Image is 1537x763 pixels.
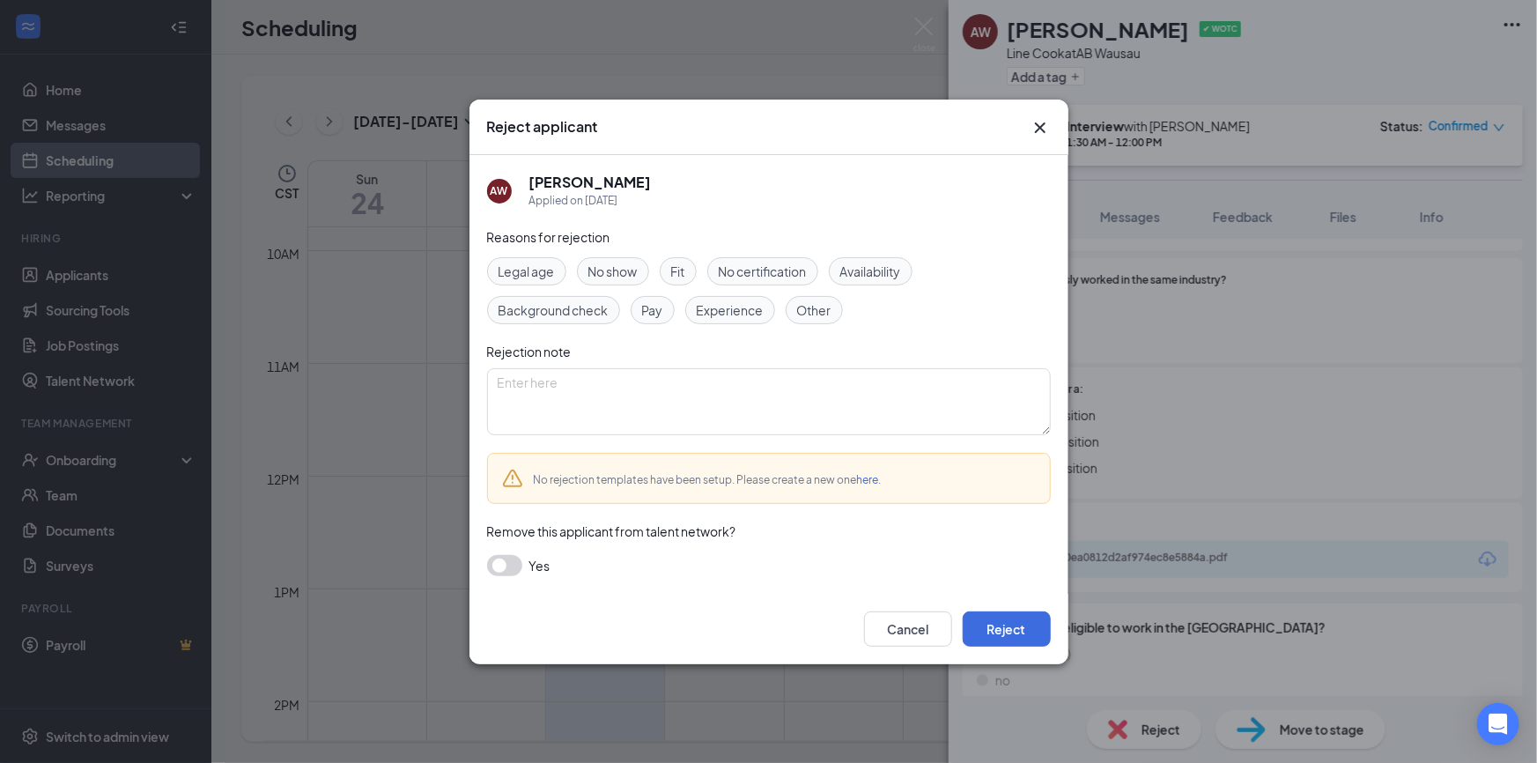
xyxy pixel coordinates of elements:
svg: Cross [1030,117,1051,138]
span: No certification [719,262,807,281]
span: No show [588,262,638,281]
span: Yes [529,555,551,576]
h3: Reject applicant [487,117,598,137]
span: Rejection note [487,344,572,359]
span: Remove this applicant from talent network? [487,523,736,539]
div: Applied on [DATE] [529,192,652,210]
div: AW [491,183,508,198]
button: Reject [963,611,1051,647]
span: Fit [671,262,685,281]
button: Cancel [864,611,952,647]
span: Availability [840,262,901,281]
h5: [PERSON_NAME] [529,173,652,192]
div: Open Intercom Messenger [1477,703,1519,745]
span: Pay [642,300,663,320]
svg: Warning [502,468,523,489]
span: No rejection templates have been setup. Please create a new one . [534,473,882,486]
a: here [857,473,879,486]
span: Reasons for rejection [487,229,610,245]
button: Close [1030,117,1051,138]
span: Legal age [499,262,555,281]
span: Experience [697,300,764,320]
span: Background check [499,300,609,320]
span: Other [797,300,831,320]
